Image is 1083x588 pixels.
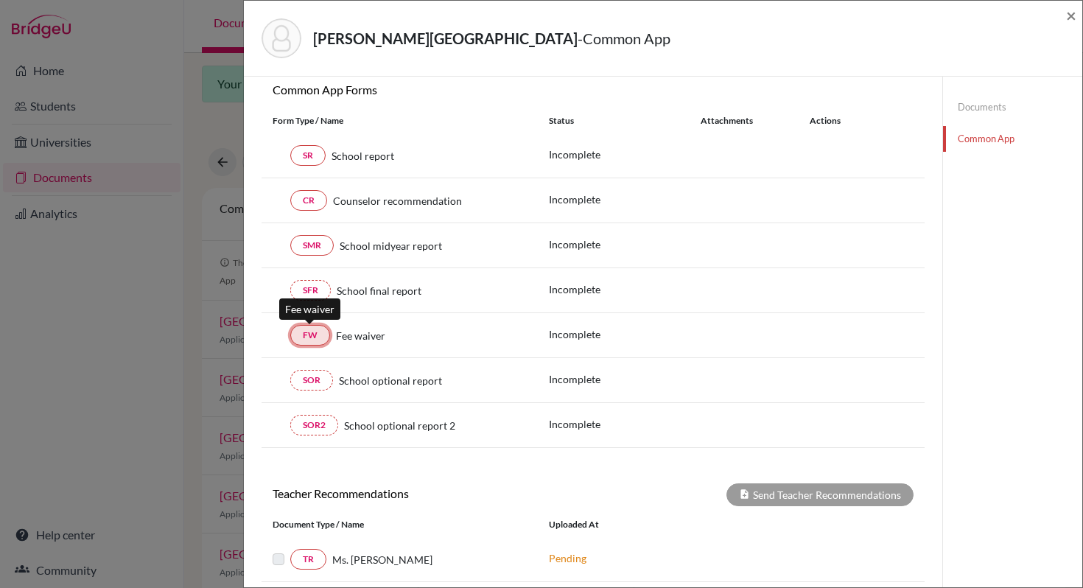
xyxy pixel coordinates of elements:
div: Form Type / Name [262,114,538,127]
span: Fee waiver [336,328,385,343]
a: CR [290,190,327,211]
p: Incomplete [549,281,701,297]
span: Ms. [PERSON_NAME] [332,552,432,567]
p: Incomplete [549,416,701,432]
a: SR [290,145,326,166]
p: Incomplete [549,237,701,252]
p: Incomplete [549,147,701,162]
span: - Common App [578,29,670,47]
button: Close [1066,7,1076,24]
span: School final report [337,283,421,298]
div: Document Type / Name [262,518,538,531]
h6: Common App Forms [262,83,593,97]
a: SOR [290,370,333,391]
a: FW [290,325,330,346]
div: Fee waiver [279,298,340,320]
div: Send Teacher Recommendations [726,483,914,506]
div: Actions [792,114,883,127]
a: SFR [290,280,331,301]
h6: Teacher Recommendations [262,486,593,500]
strong: [PERSON_NAME][GEOGRAPHIC_DATA] [313,29,578,47]
a: TR [290,549,326,570]
span: × [1066,4,1076,26]
a: Common App [943,126,1082,152]
span: School optional report 2 [344,418,455,433]
p: Incomplete [549,192,701,207]
a: SOR2 [290,415,338,435]
div: Attachments [701,114,792,127]
a: Documents [943,94,1082,120]
span: Counselor recommendation [333,193,462,209]
span: School optional report [339,373,442,388]
div: Status [549,114,701,127]
span: School report [332,148,394,164]
span: School midyear report [340,238,442,253]
p: Pending [549,550,748,566]
div: Uploaded at [538,518,759,531]
a: SMR [290,235,334,256]
p: Incomplete [549,371,701,387]
p: Incomplete [549,326,701,342]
